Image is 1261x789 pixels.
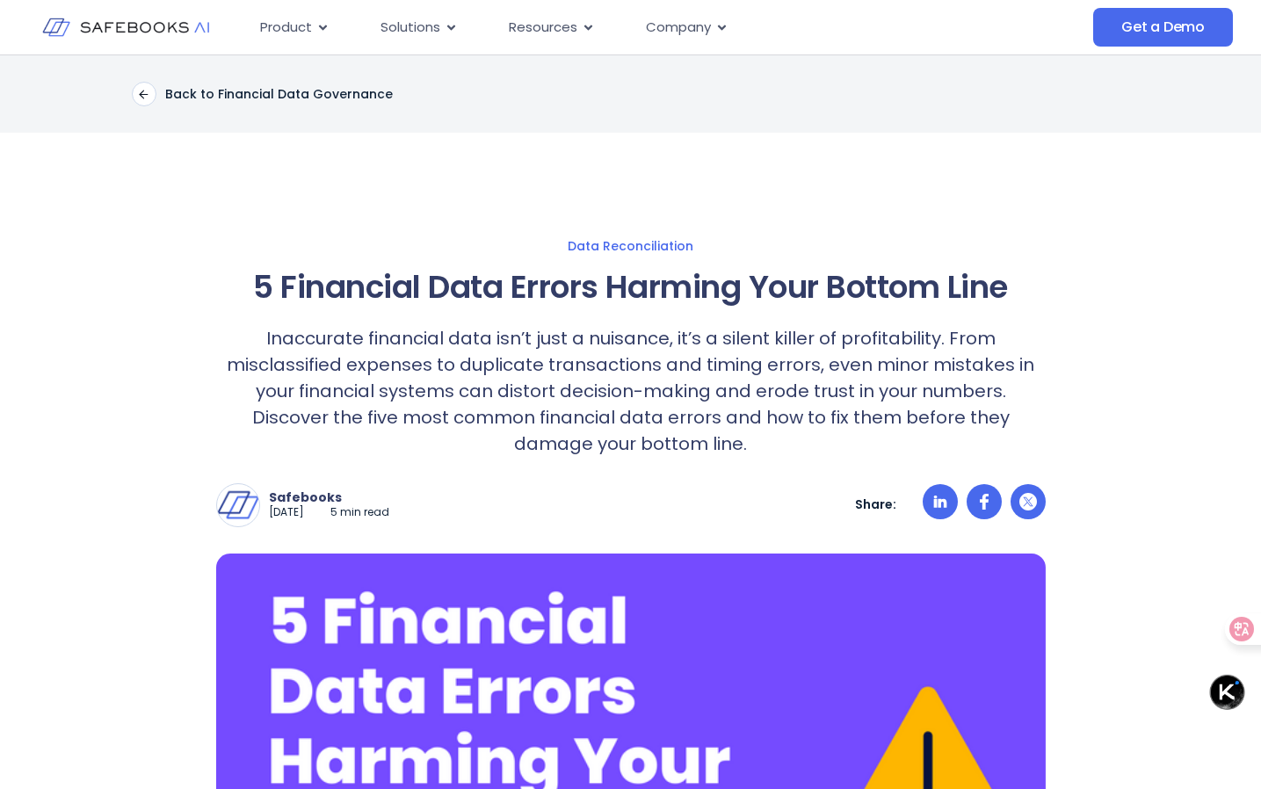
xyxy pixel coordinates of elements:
a: Back to Financial Data Governance [132,82,393,106]
img: Safebooks [217,484,259,526]
div: Menu Toggle [246,11,960,45]
p: Inaccurate financial data isn’t just a nuisance, it’s a silent killer of profitability. From misc... [216,325,1046,457]
p: Share: [855,496,896,512]
span: Resources [509,18,577,38]
a: Data Reconciliation [44,238,1218,254]
p: 5 min read [330,505,389,520]
a: Get a Demo [1093,8,1233,47]
span: Get a Demo [1121,18,1205,36]
nav: Menu [246,11,960,45]
h1: 5 Financial Data Errors Harming Your Bottom Line [216,264,1046,311]
p: Back to Financial Data Governance [165,86,393,102]
span: Company [646,18,711,38]
span: Solutions [380,18,440,38]
p: Safebooks [269,489,389,505]
span: Product [260,18,312,38]
p: [DATE] [269,505,304,520]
